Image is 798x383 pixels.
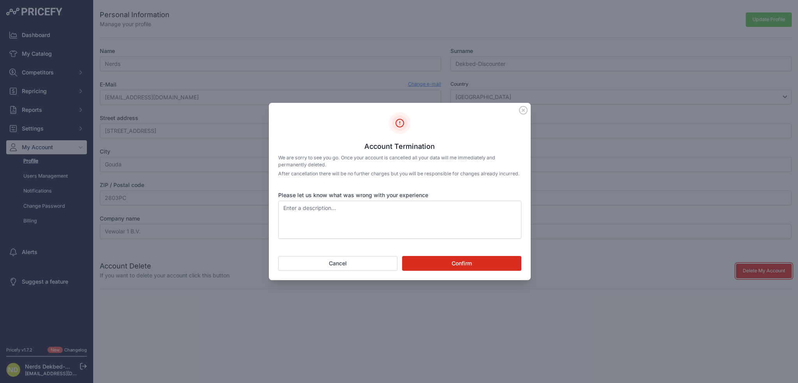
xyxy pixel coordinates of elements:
[278,154,521,169] p: We are sorry to see you go. Once your account is cancelled all your data will me immediately and ...
[278,142,521,151] h3: Account Termination
[278,191,521,199] label: Please let us know what was wrong with your experience
[278,256,397,271] button: Cancel
[278,170,521,178] p: After cancellation there will be no further charges but you will be responsible for changes alrea...
[402,256,521,271] button: Confirm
